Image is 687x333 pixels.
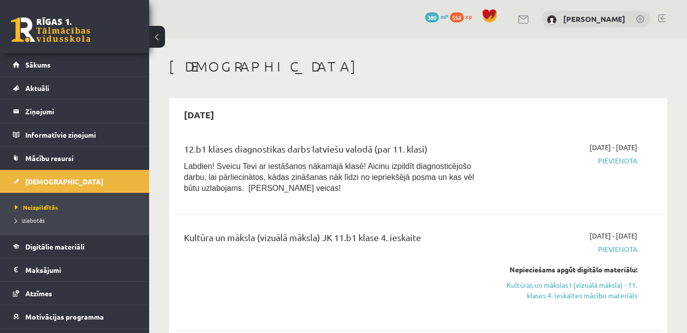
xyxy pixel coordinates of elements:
a: Neizpildītās [15,203,139,212]
a: Rīgas 1. Tālmācības vidusskola [11,17,90,42]
legend: Maksājumi [25,258,137,281]
span: Motivācijas programma [25,312,104,321]
a: Kultūras un mākslas I (vizuālā māksla) - 11. klases 4. ieskaites mācību materiāls [496,280,637,301]
a: Aktuāli [13,77,137,99]
legend: Informatīvie ziņojumi [25,123,137,146]
legend: Ziņojumi [25,100,137,123]
span: xp [465,12,472,20]
span: mP [440,12,448,20]
a: Informatīvie ziņojumi [13,123,137,146]
a: 380 mP [425,12,448,20]
h2: [DATE] [174,103,224,126]
a: Ziņojumi [13,100,137,123]
img: Anna Elizabete Aužele [547,15,557,25]
span: Labdien! Sveicu Tevi ar iestāšanos nākamajā klasē! Aicinu izpildīt diagnosticējošo darbu, lai pār... [184,162,474,192]
a: Sākums [13,53,137,76]
span: [DATE] - [DATE] [590,142,637,153]
span: Neizpildītās [15,203,58,211]
a: 552 xp [450,12,477,20]
a: Motivācijas programma [13,305,137,328]
span: Mācību resursi [25,154,74,163]
span: 380 [425,12,439,22]
a: Maksājumi [13,258,137,281]
div: Nepieciešams apgūt digitālo materiālu: [496,264,637,275]
span: Pievienota [496,244,637,254]
h1: [DEMOGRAPHIC_DATA] [169,58,667,75]
span: 552 [450,12,464,22]
div: Kultūra un māksla (vizuālā māksla) JK 11.b1 klase 4. ieskaite [184,231,481,249]
span: Digitālie materiāli [25,242,85,251]
span: Atzīmes [25,289,52,298]
a: [PERSON_NAME] [563,14,625,24]
span: [DEMOGRAPHIC_DATA] [25,177,103,186]
a: Atzīmes [13,282,137,305]
a: Mācību resursi [13,147,137,169]
span: Aktuāli [25,83,49,92]
a: Digitālie materiāli [13,235,137,258]
span: [DATE] - [DATE] [590,231,637,241]
span: Pievienota [496,156,637,166]
span: Izlabotās [15,216,45,224]
a: [DEMOGRAPHIC_DATA] [13,170,137,193]
div: 12.b1 klases diagnostikas darbs latviešu valodā (par 11. klasi) [184,142,481,161]
a: Izlabotās [15,216,139,225]
span: Sākums [25,60,51,69]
